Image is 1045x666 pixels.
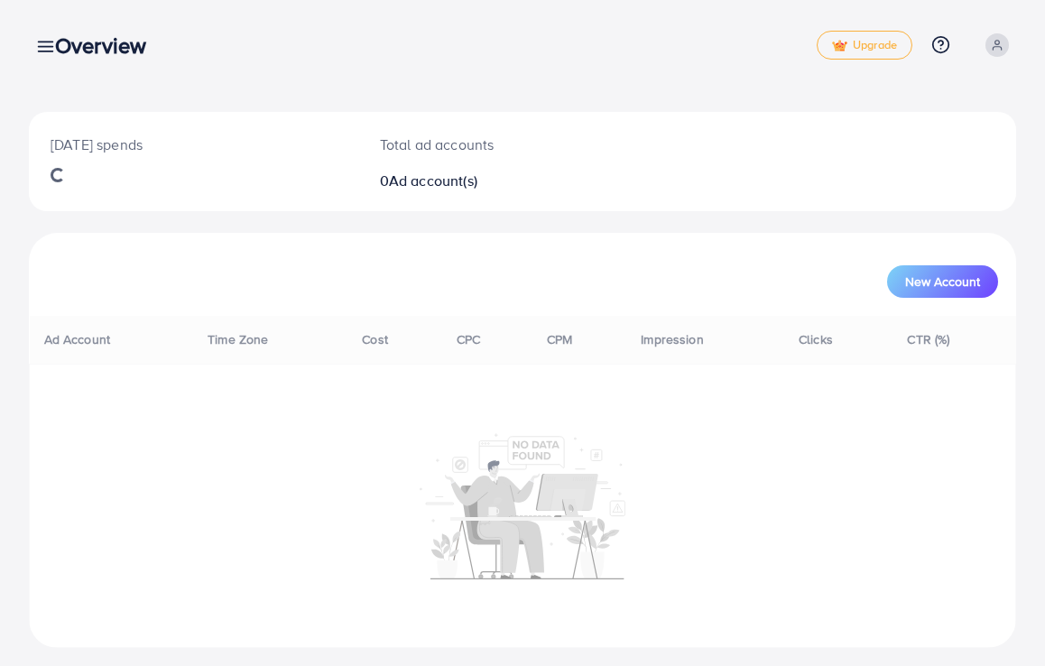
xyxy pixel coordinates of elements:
span: Ad account(s) [389,171,477,190]
a: tickUpgrade [817,31,912,60]
p: Total ad accounts [380,134,584,155]
h3: Overview [55,32,161,59]
button: New Account [887,265,998,298]
img: tick [832,40,847,52]
span: New Account [905,275,980,288]
p: [DATE] spends [51,134,337,155]
h2: 0 [380,172,584,190]
span: Upgrade [832,39,897,52]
